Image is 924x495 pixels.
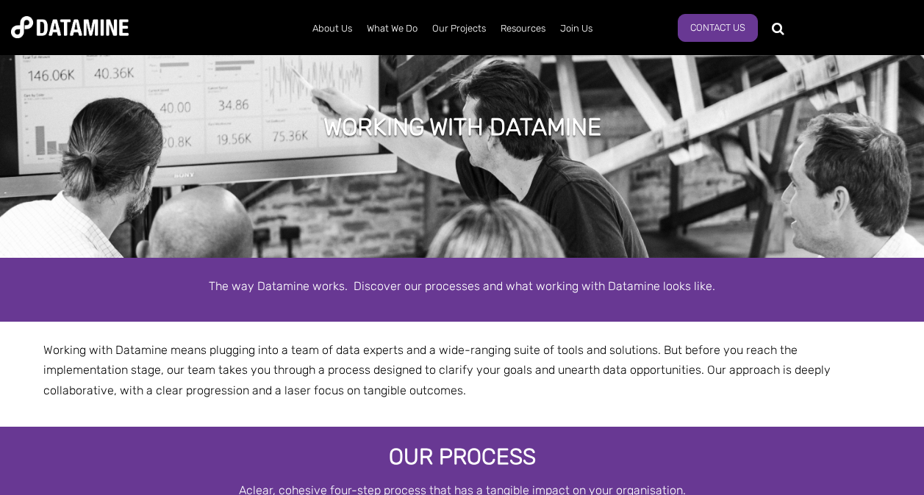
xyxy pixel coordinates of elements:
a: Join Us [553,10,600,48]
a: Resources [493,10,553,48]
a: What We Do [359,10,425,48]
a: About Us [305,10,359,48]
img: Banking & Financial [43,408,44,408]
img: Datamine [11,16,129,38]
a: Our Projects [425,10,493,48]
h1: Working with Datamine [323,111,601,143]
a: Contact Us [678,14,758,42]
p: The way Datamine works. Discover our processes and what working with Datamine looks like. [43,276,881,296]
span: Our Process [389,444,536,470]
span: Working with Datamine means plugging into a team of data experts and a wide-ranging suite of tool... [43,343,831,397]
